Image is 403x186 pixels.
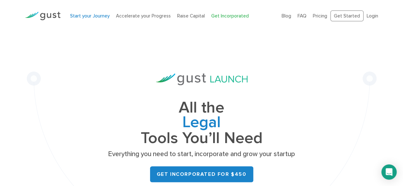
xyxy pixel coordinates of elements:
[116,13,171,19] a: Accelerate your Progress
[70,13,110,19] a: Start your Journey
[106,100,297,145] h1: All the Tools You’ll Need
[381,164,397,180] div: Open Intercom Messenger
[330,10,363,22] a: Get Started
[298,13,306,19] a: FAQ
[150,166,253,182] a: Get Incorporated for $450
[211,13,249,19] a: Get Incorporated
[156,73,248,85] img: Gust Launch Logo
[106,150,297,159] p: Everything you need to start, incorporate and grow your startup
[282,13,291,19] a: Blog
[367,13,378,19] a: Login
[313,13,327,19] a: Pricing
[25,12,61,20] img: Gust Logo
[177,13,205,19] a: Raise Capital
[106,115,297,131] span: Legal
